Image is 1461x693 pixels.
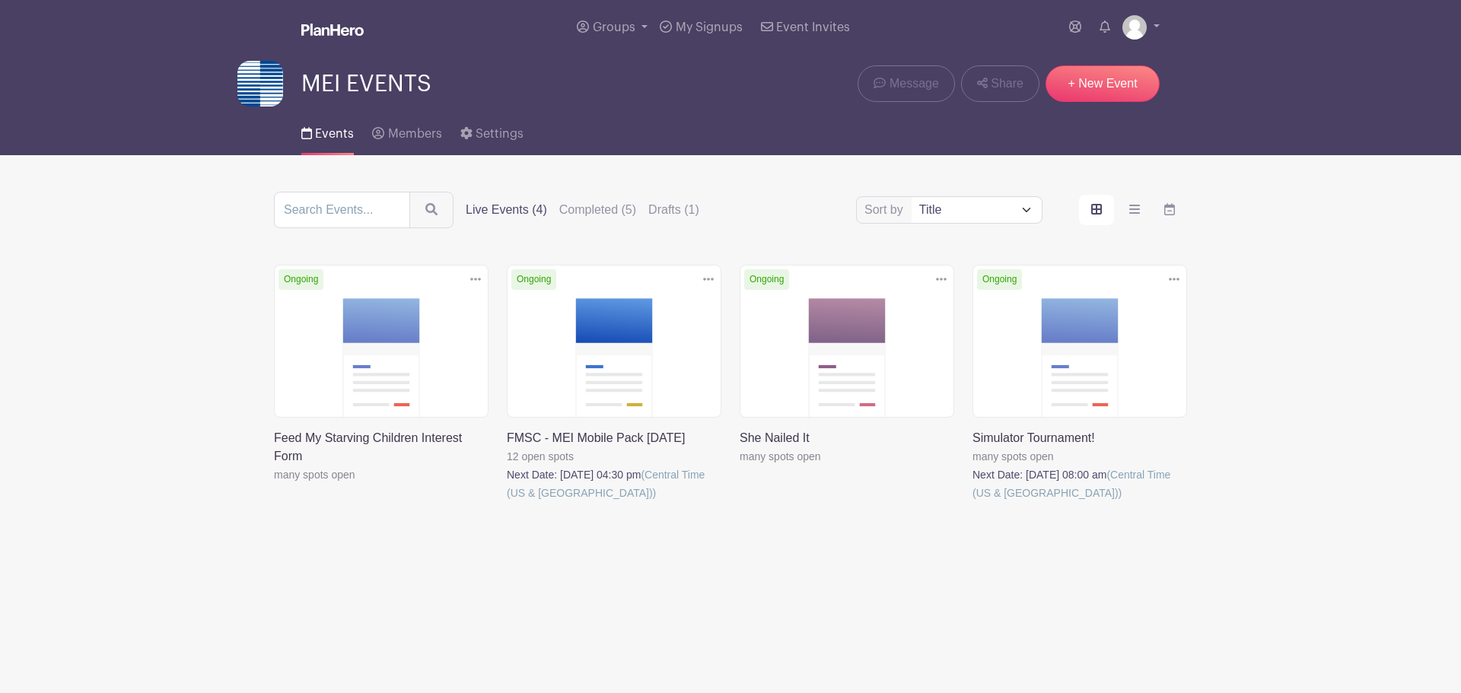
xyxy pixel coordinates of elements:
[372,106,441,155] a: Members
[301,106,354,155] a: Events
[559,201,636,219] label: Completed (5)
[1046,65,1160,102] a: + New Event
[315,128,354,140] span: Events
[274,192,410,228] input: Search Events...
[1079,195,1187,225] div: order and view
[776,21,850,33] span: Event Invites
[1122,15,1147,40] img: default-ce2991bfa6775e67f084385cd625a349d9dcbb7a52a09fb2fda1e96e2d18dcdb.png
[476,128,524,140] span: Settings
[466,201,547,219] label: Live Events (4)
[460,106,524,155] a: Settings
[648,201,699,219] label: Drafts (1)
[388,128,442,140] span: Members
[301,24,364,36] img: logo_white-6c42ec7e38ccf1d336a20a19083b03d10ae64f83f12c07503d8b9e83406b4c7d.svg
[676,21,743,33] span: My Signups
[890,75,939,93] span: Message
[301,72,431,97] span: MEI EVENTS
[858,65,954,102] a: Message
[864,201,908,219] label: Sort by
[466,201,699,219] div: filters
[593,21,635,33] span: Groups
[961,65,1039,102] a: Share
[237,61,283,106] img: meiusa-planhero-logo.png
[991,75,1023,93] span: Share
